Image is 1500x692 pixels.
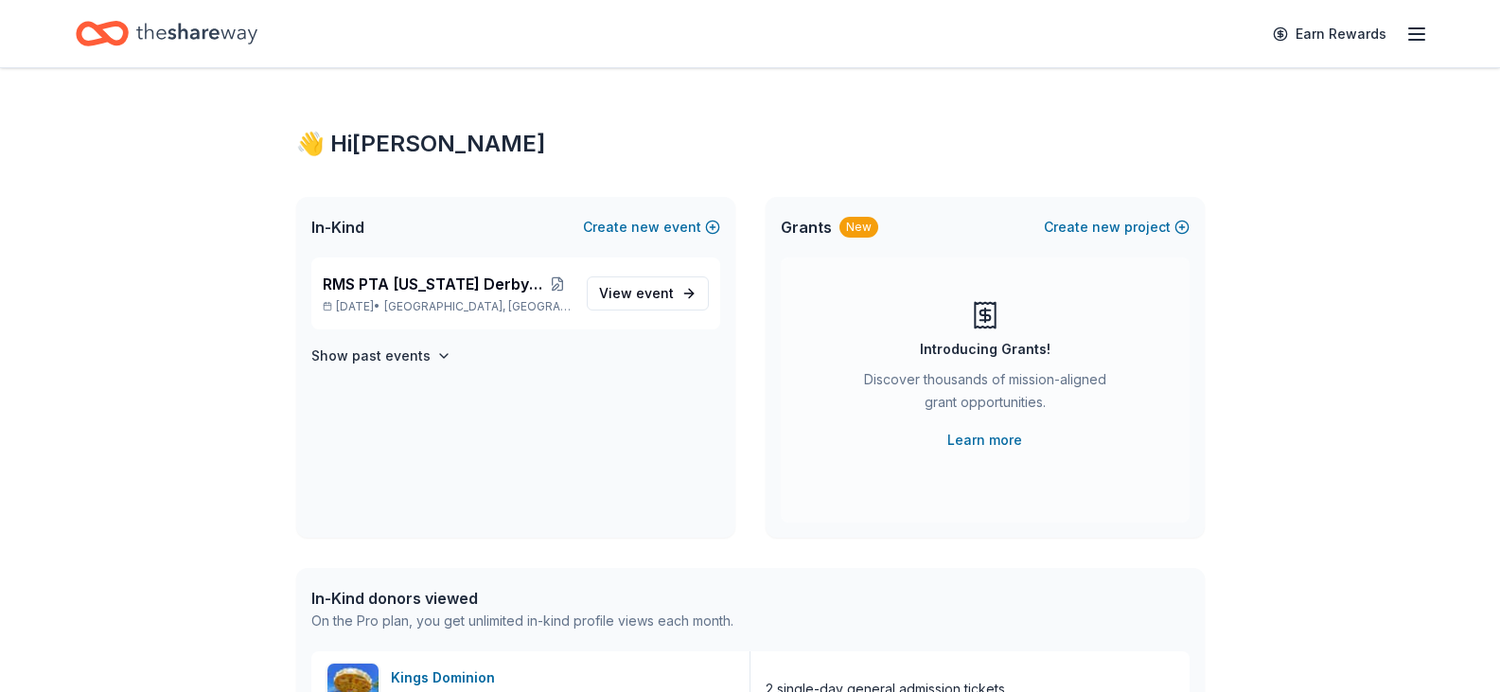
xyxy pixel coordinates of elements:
[636,285,674,301] span: event
[587,276,709,311] a: View event
[947,429,1022,452] a: Learn more
[631,216,660,239] span: new
[391,666,503,689] div: Kings Dominion
[311,216,364,239] span: In-Kind
[76,11,257,56] a: Home
[856,368,1114,421] div: Discover thousands of mission-aligned grant opportunities.
[1044,216,1190,239] button: Createnewproject
[311,345,431,367] h4: Show past events
[583,216,720,239] button: Createnewevent
[781,216,832,239] span: Grants
[311,610,733,632] div: On the Pro plan, you get unlimited in-kind profile views each month.
[323,299,572,314] p: [DATE] •
[1262,17,1398,51] a: Earn Rewards
[311,345,451,367] button: Show past events
[599,282,674,305] span: View
[1092,216,1121,239] span: new
[296,129,1205,159] div: 👋 Hi [PERSON_NAME]
[311,587,733,610] div: In-Kind donors viewed
[839,217,878,238] div: New
[384,299,571,314] span: [GEOGRAPHIC_DATA], [GEOGRAPHIC_DATA]
[920,338,1050,361] div: Introducing Grants!
[323,273,543,295] span: RMS PTA [US_STATE] Derby Tricky Tray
